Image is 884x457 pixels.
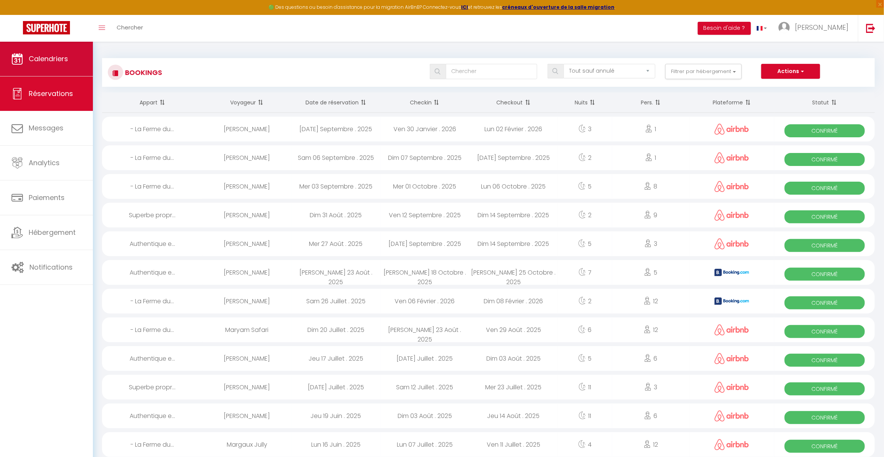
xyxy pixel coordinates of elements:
span: Paiements [29,193,65,202]
a: Chercher [111,15,149,42]
th: Sort by rentals [102,93,203,113]
img: logout [866,23,876,33]
span: Notifications [29,262,73,272]
button: Actions [761,64,820,79]
span: Réservations [29,89,73,98]
a: ... [PERSON_NAME] [773,15,858,42]
a: ICI [461,4,468,10]
h3: Bookings [123,64,162,81]
th: Sort by checkin [380,93,469,113]
span: [PERSON_NAME] [795,23,848,32]
th: Sort by checkout [469,93,558,113]
span: Chercher [117,23,143,31]
th: Sort by people [612,93,689,113]
th: Sort by guest [203,93,291,113]
iframe: Chat [851,423,878,451]
span: Hébergement [29,228,76,237]
button: Besoin d'aide ? [698,22,751,35]
th: Sort by status [774,93,875,113]
span: Calendriers [29,54,68,63]
img: ... [778,22,790,33]
a: créneaux d'ouverture de la salle migration [502,4,615,10]
input: Chercher [446,64,538,79]
img: Super Booking [23,21,70,34]
button: Filtrer par hébergement [665,64,742,79]
span: Analytics [29,158,60,168]
th: Sort by channel [689,93,774,113]
th: Sort by booking date [291,93,380,113]
th: Sort by nights [558,93,612,113]
button: Ouvrir le widget de chat LiveChat [6,3,29,26]
span: Messages [29,123,63,133]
